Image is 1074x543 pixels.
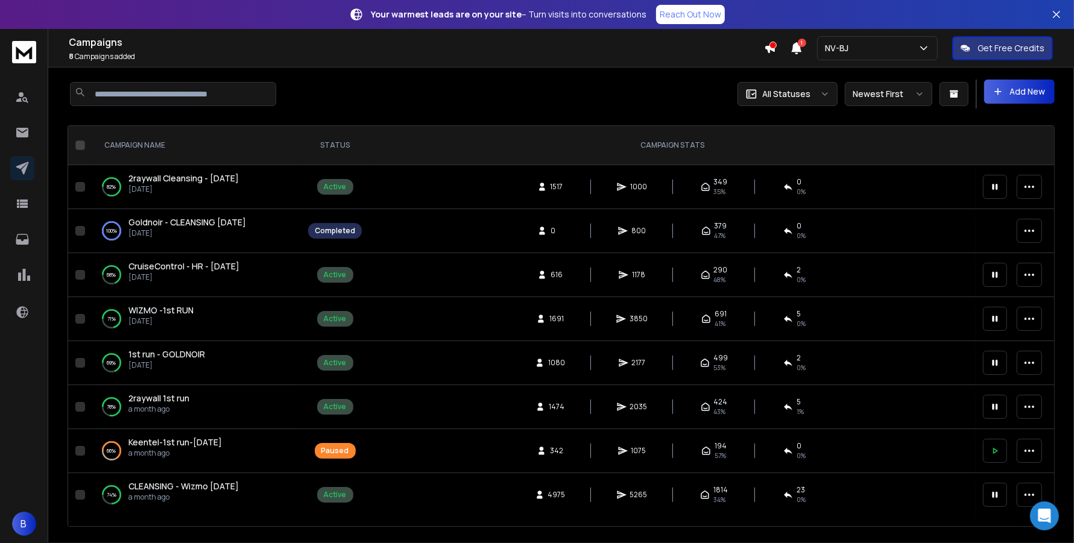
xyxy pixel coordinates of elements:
[90,209,301,253] td: 100%Goldnoir - CLEANSING [DATE][DATE]
[107,489,116,501] p: 74 %
[713,485,728,495] span: 1814
[714,397,728,407] span: 424
[632,270,645,280] span: 1178
[301,126,369,165] th: STATUS
[714,265,728,275] span: 290
[324,490,347,500] div: Active
[631,226,646,236] span: 800
[315,226,355,236] div: Completed
[128,184,239,194] p: [DATE]
[1030,501,1059,530] div: Open Intercom Messenger
[714,187,726,196] span: 35 %
[797,485,805,495] span: 23
[90,165,301,209] td: 82%2raywall Cleansing - [DATE][DATE]
[106,225,117,237] p: 100 %
[797,353,801,363] span: 2
[713,363,725,372] span: 53 %
[128,448,222,458] p: a month ago
[128,348,205,360] span: 1st run - GOLDNOIR
[630,314,648,324] span: 3850
[128,480,239,492] a: CLEANSING - Wizmo [DATE]
[69,52,764,61] p: Campaigns added
[548,490,566,500] span: 4975
[714,407,726,416] span: 43 %
[797,187,806,196] span: 0 %
[107,313,116,325] p: 71 %
[713,353,728,363] span: 499
[630,490,648,500] span: 5265
[128,260,239,272] a: CruiseControl - HR - [DATE]
[797,319,806,328] span: 0 %
[90,473,301,517] td: 74%CLEANSING - Wizmo [DATE]a month ago
[90,297,301,341] td: 71%WIZMO -1st RUN[DATE]
[714,177,728,187] span: 349
[321,446,349,456] div: Paused
[90,385,301,429] td: 78%2raywall 1st runa month ago
[128,392,189,404] span: 2raywall 1st run
[128,260,239,272] span: CruiseControl - HR - [DATE]
[128,436,222,448] a: Keentel-1st run-[DATE]
[797,275,806,284] span: 0 %
[797,407,804,416] span: 1 %
[128,304,194,316] span: WIZMO -1st RUN
[656,5,725,24] a: Reach Out Now
[128,272,239,282] p: [DATE]
[324,314,347,324] div: Active
[714,275,726,284] span: 48 %
[128,304,194,316] a: WIZMO -1st RUN
[660,8,721,20] p: Reach Out Now
[107,445,116,457] p: 66 %
[762,88,810,100] p: All Statuses
[90,341,301,385] td: 69%1st run - GOLDNOIR[DATE]
[631,446,646,456] span: 1075
[630,182,647,192] span: 1000
[107,357,116,369] p: 69 %
[952,36,1053,60] button: Get Free Credits
[128,492,239,502] p: a month ago
[107,181,116,193] p: 82 %
[107,401,116,413] p: 78 %
[12,512,36,536] button: B
[69,51,74,61] span: 8
[630,402,648,412] span: 2035
[324,182,347,192] div: Active
[371,8,646,20] p: – Turn visits into conversations
[128,172,239,184] a: 2raywall Cleansing - [DATE]
[632,358,646,368] span: 2177
[551,270,563,280] span: 616
[128,480,239,492] span: CLEANSING - Wizmo [DATE]
[549,314,564,324] span: 1691
[128,316,194,326] p: [DATE]
[715,309,727,319] span: 691
[797,309,801,319] span: 5
[713,495,725,504] span: 34 %
[69,35,764,49] h1: Campaigns
[797,451,806,460] span: 0 %
[798,39,806,47] span: 1
[324,270,347,280] div: Active
[107,269,116,281] p: 68 %
[128,436,222,448] span: Keentel-1st run-[DATE]
[128,392,189,404] a: 2raywall 1st run
[715,231,726,240] span: 47 %
[825,42,853,54] p: NV-BJ
[797,221,801,231] span: 0
[549,402,564,412] span: 1474
[128,404,189,414] p: a month ago
[984,80,1055,104] button: Add New
[715,441,727,451] span: 194
[797,441,801,451] span: 0
[551,226,563,236] span: 0
[797,265,801,275] span: 2
[797,495,806,504] span: 0 %
[715,451,726,460] span: 57 %
[90,253,301,297] td: 68%CruiseControl - HR - [DATE][DATE]
[128,228,246,238] p: [DATE]
[715,319,725,328] span: 41 %
[551,182,563,192] span: 1517
[128,348,205,360] a: 1st run - GOLDNOIR
[845,82,932,106] button: Newest First
[324,402,347,412] div: Active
